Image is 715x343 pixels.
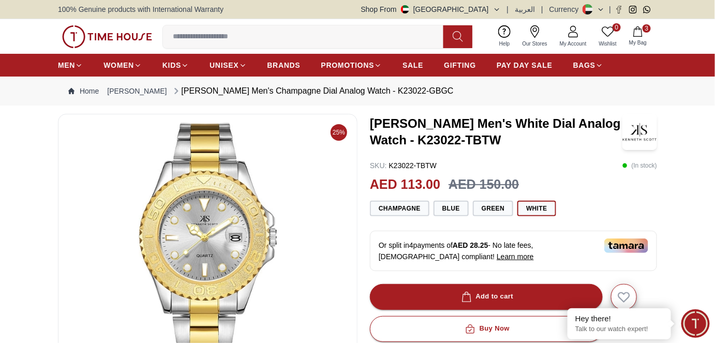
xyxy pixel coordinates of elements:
div: Buy Now [463,323,510,335]
a: [PERSON_NAME] [107,86,167,96]
span: SALE [403,60,423,70]
a: WOMEN [103,56,142,74]
button: Green [473,201,513,216]
span: BRANDS [267,60,301,70]
a: BAGS [573,56,603,74]
div: Or split in 4 payments of - No late fees, [DEMOGRAPHIC_DATA] compliant! [370,231,657,271]
span: KIDS [162,60,181,70]
a: BRANDS [267,56,301,74]
span: | [507,4,509,14]
h2: AED 113.00 [370,175,440,195]
span: 100% Genuine products with International Warranty [58,4,224,14]
button: Shop From[GEOGRAPHIC_DATA] [361,4,501,14]
a: Home [68,86,99,96]
span: AED 28.25 [453,241,488,249]
div: Add to cart [459,291,514,303]
a: Facebook [615,6,623,13]
a: Instagram [629,6,637,13]
button: Buy Now [370,316,603,342]
a: KIDS [162,56,189,74]
img: United Arab Emirates [401,5,409,13]
p: K23022-TBTW [370,160,437,171]
img: Tamara [604,238,648,253]
span: | [541,4,543,14]
button: White [517,201,556,216]
span: Help [495,40,514,48]
span: PAY DAY SALE [497,60,553,70]
span: Our Stores [518,40,552,48]
a: Whatsapp [643,6,651,13]
span: | [609,4,611,14]
span: WOMEN [103,60,134,70]
span: PROMOTIONS [321,60,375,70]
a: PAY DAY SALE [497,56,553,74]
button: Champagne [370,201,429,216]
button: Add to cart [370,284,603,310]
span: 25% [331,124,347,141]
button: 3My Bag [623,24,653,49]
img: ... [62,25,152,48]
a: MEN [58,56,83,74]
a: 0Wishlist [593,23,623,50]
div: Hey there! [575,314,663,324]
a: PROMOTIONS [321,56,382,74]
span: 3 [643,24,651,33]
p: ( In stock ) [622,160,657,171]
span: SKU : [370,161,387,170]
img: Kenneth Scott Men's White Dial Analog Watch - K23022-TBTW [622,114,657,150]
div: Currency [549,4,583,14]
span: Wishlist [595,40,621,48]
span: BAGS [573,60,595,70]
a: UNISEX [210,56,246,74]
a: Our Stores [516,23,554,50]
span: My Bag [625,39,651,47]
a: Help [493,23,516,50]
div: Chat Widget [681,309,710,338]
button: العربية [515,4,535,14]
p: Talk to our watch expert! [575,325,663,334]
nav: Breadcrumb [58,77,657,106]
h3: [PERSON_NAME] Men's White Dial Analog Watch - K23022-TBTW [370,115,622,148]
h3: AED 150.00 [449,175,519,195]
a: GIFTING [444,56,476,74]
span: Learn more [497,252,534,261]
span: 0 [613,23,621,32]
span: My Account [556,40,591,48]
a: SALE [403,56,423,74]
span: GIFTING [444,60,476,70]
span: UNISEX [210,60,239,70]
div: [PERSON_NAME] Men's Champagne Dial Analog Watch - K23022-GBGC [171,85,454,97]
span: MEN [58,60,75,70]
button: Blue [434,201,469,216]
